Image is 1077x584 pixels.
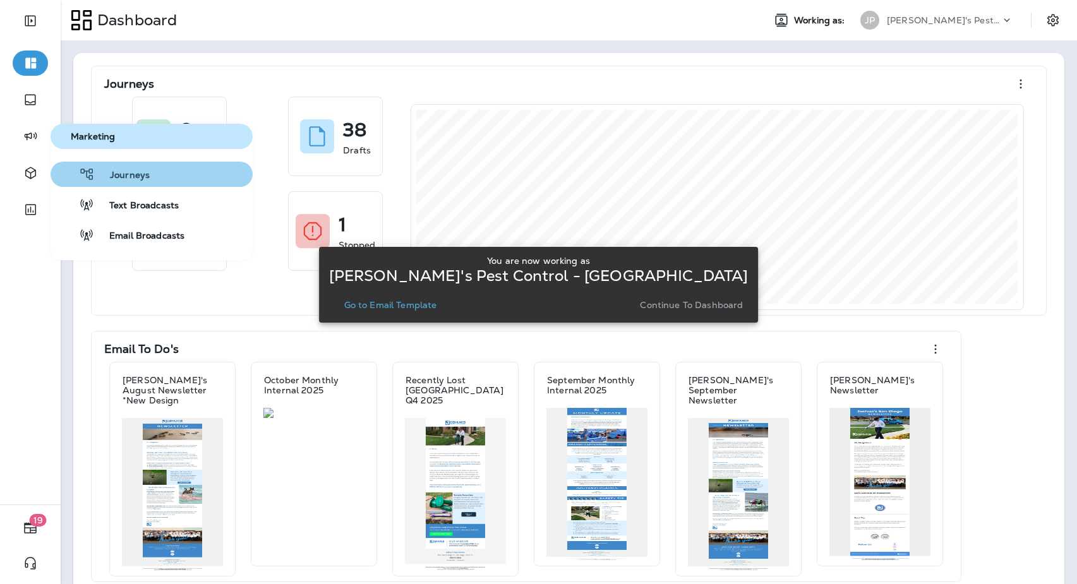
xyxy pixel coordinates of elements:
div: JP [860,11,879,30]
p: [PERSON_NAME]'s August Newsletter *New Design [123,375,222,405]
span: Text Broadcasts [94,200,179,212]
button: Email Broadcasts [51,222,253,247]
span: Working as: [794,15,848,26]
button: Expand Sidebar [13,8,48,33]
span: 19 [30,514,47,527]
button: Text Broadcasts [51,192,253,217]
button: Settings [1042,9,1064,32]
img: ed3a4b80-aa1c-4e00-a209-4ec5feda5cb7.jpg [122,418,223,571]
p: [PERSON_NAME]'s Newsletter [830,375,930,395]
p: Journeys [104,78,154,90]
span: Marketing [56,131,248,142]
span: Email Broadcasts [94,230,184,242]
img: 77e1eca9-b776-4fc1-b8ed-bf89d8e63247.jpg [263,408,364,418]
p: [PERSON_NAME]'s Pest Control - [GEOGRAPHIC_DATA] [329,271,749,281]
p: [PERSON_NAME]'s Pest Control - [GEOGRAPHIC_DATA] [887,15,1001,25]
img: 8fd19ef5-f829-4d88-bf3a-63e2df69c585.jpg [829,408,930,561]
button: Marketing [51,124,253,149]
span: Journeys [95,170,150,182]
p: Dashboard [92,11,177,30]
p: Email To Do's [104,343,179,355]
p: Continue to Dashboard [640,300,743,310]
p: October Monthly Internal 2025 [264,375,364,395]
button: Journeys [51,162,253,187]
p: Go to Email Template [344,300,437,310]
p: You are now working as [487,256,590,266]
